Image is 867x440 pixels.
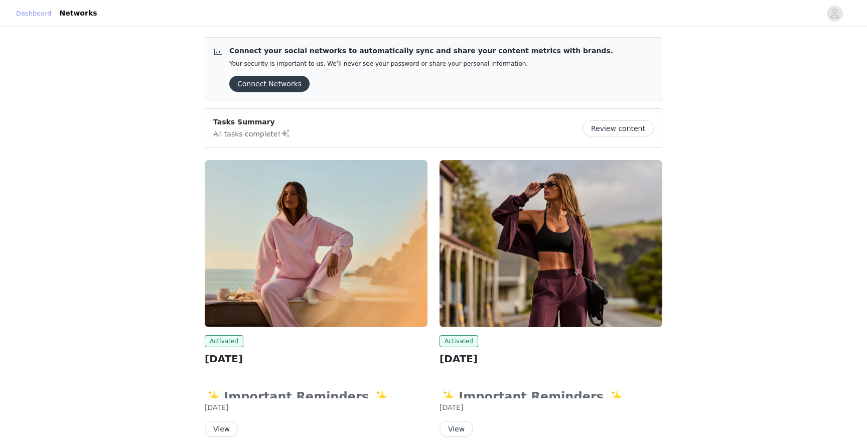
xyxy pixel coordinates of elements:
p: Connect your social networks to automatically sync and share your content metrics with brands. [229,46,613,56]
strong: ✨ Important Reminders ✨ [440,390,629,404]
p: Tasks Summary [213,117,291,127]
span: Activated [205,335,243,347]
p: Your security is important to us. We’ll never see your password or share your personal information. [229,60,613,68]
img: Fabletics [440,160,662,327]
span: [DATE] [205,403,228,411]
button: Connect Networks [229,76,310,92]
strong: ✨ Important Reminders ✨ [205,390,394,404]
h2: [DATE] [205,351,427,366]
button: View [440,421,473,437]
span: Activated [440,335,478,347]
button: Review content [583,120,654,136]
a: Dashboard [16,9,52,19]
a: View [440,425,473,433]
button: View [205,421,238,437]
p: All tasks complete! [213,127,291,139]
a: Networks [54,2,103,25]
div: avatar [830,6,839,22]
span: [DATE] [440,403,463,411]
h2: [DATE] [440,351,662,366]
img: Fabletics [205,160,427,327]
a: View [205,425,238,433]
